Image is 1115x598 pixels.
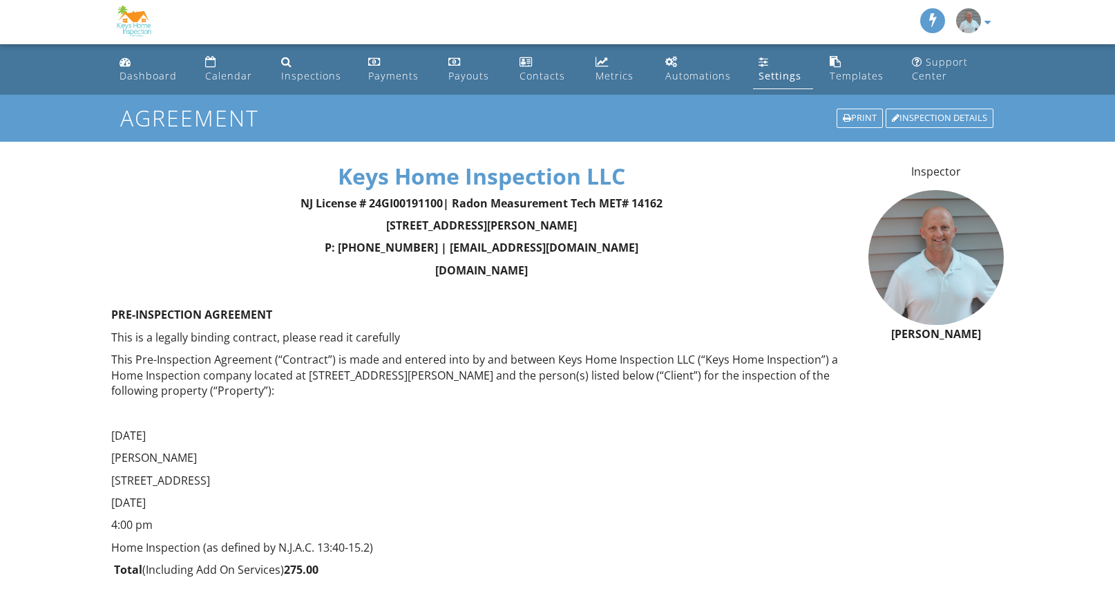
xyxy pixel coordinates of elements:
a: Metrics [590,50,649,89]
p: [DATE] [111,428,852,443]
h6: [PERSON_NAME] [868,328,1003,341]
div: Dashboard [120,69,177,82]
a: Calendar [200,50,264,89]
strong: Total [114,562,142,577]
img: Keys Home Inspection LLC [111,3,160,41]
a: Payments [363,50,432,89]
p: This is a legally binding contract, please read it carefully [111,330,852,345]
div: Print [837,109,883,128]
p: [STREET_ADDRESS] [111,473,852,488]
p: 4:00 pm [111,517,852,532]
a: Print [835,107,884,129]
strong: [DOMAIN_NAME] [435,263,528,278]
p: [DATE] [111,495,852,510]
strong: NJ License # 24GI00191100| Radon Measurement Tech MET# 14162 [301,196,663,211]
strong: [STREET_ADDRESS][PERSON_NAME] [386,218,577,233]
p: This Pre-Inspection Agreement (“Contract”) is made and entered into by and between Keys Home Insp... [111,352,852,398]
a: Payouts [443,50,503,89]
a: Automations (Basic) [660,50,742,89]
div: Calendar [205,69,252,82]
a: Contacts [514,50,579,89]
strong: P: [PHONE_NUMBER] | [EMAIL_ADDRESS][DOMAIN_NAME] [325,240,638,255]
div: Inspection Details [886,109,993,128]
a: Inspections [276,50,352,89]
span: Keys Home Inspection LLC [338,161,625,191]
div: Payouts [448,69,489,82]
div: Contacts [520,69,565,82]
a: Settings [753,50,813,89]
img: dsc_7562.jpg [956,8,981,33]
strong: 275.00 [284,562,318,577]
strong: PRE-INSPECTION AGREEMENT [111,307,272,322]
p: (Including Add On Services) [111,562,852,577]
a: Support Center [906,50,1000,89]
p: Home Inspection (as defined by N.J.A.C. 13:40-15.2) [111,540,852,555]
a: Templates [824,50,895,89]
div: Support Center [912,55,968,82]
a: Dashboard [114,50,189,89]
div: Metrics [595,69,633,82]
a: Inspection Details [884,107,995,129]
div: Settings [759,69,801,82]
div: Payments [368,69,419,82]
h1: Agreement [120,106,995,130]
div: Automations [665,69,731,82]
p: [PERSON_NAME] [111,450,852,465]
div: Templates [830,69,884,82]
img: dsc_7562.jpg [868,190,1003,325]
p: Inspector [868,164,1003,179]
div: Inspections [281,69,341,82]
